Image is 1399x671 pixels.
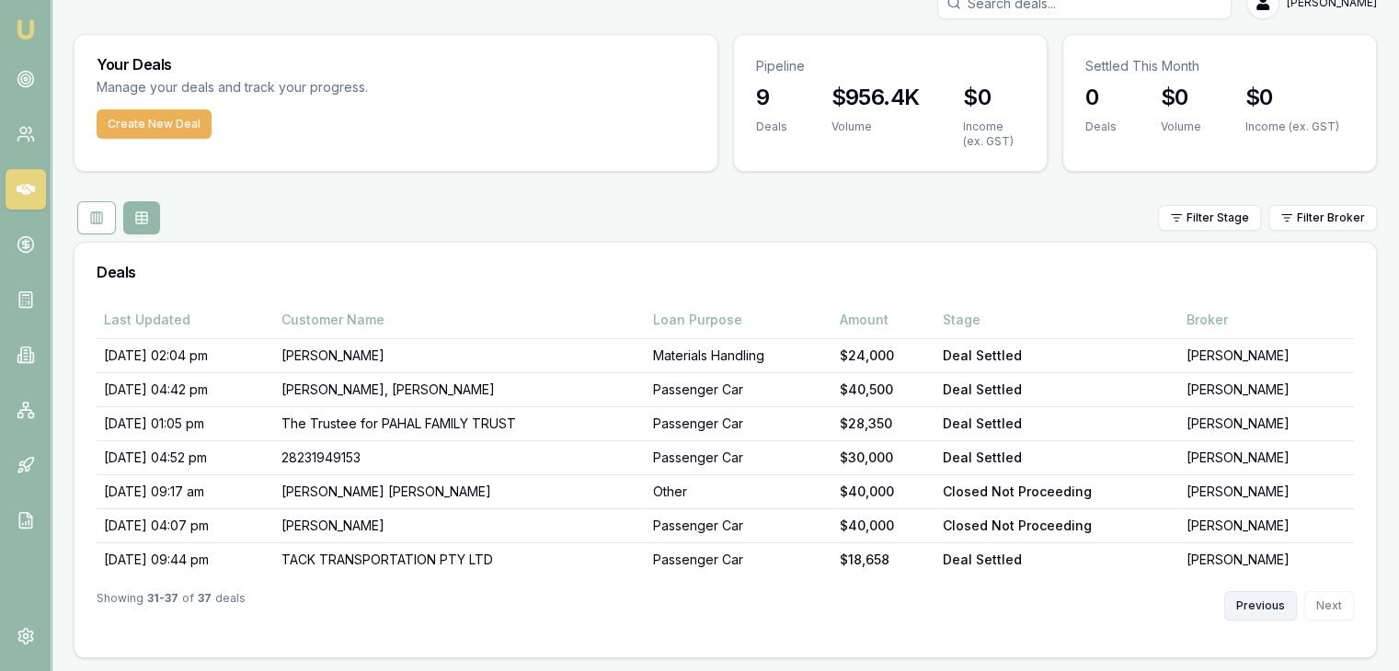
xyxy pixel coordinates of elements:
[15,18,37,40] img: emu-icon-u.png
[97,474,274,508] td: [DATE] 09:17 am
[831,83,920,112] h3: $956.4K
[274,372,645,406] td: [PERSON_NAME], [PERSON_NAME]
[943,483,1172,501] div: Closed Not Proceeding
[756,119,787,134] div: Deals
[645,338,832,372] td: Materials Handling
[1224,591,1297,620] button: Previous
[1268,205,1377,231] button: Filter Broker
[1158,205,1261,231] button: Filter Stage
[840,415,928,433] div: $28,350
[1179,338,1354,372] td: [PERSON_NAME]
[943,415,1172,433] div: Deal Settled
[645,542,832,576] td: Passenger Car
[97,542,274,576] td: [DATE] 09:44 pm
[274,508,645,542] td: [PERSON_NAME]
[1245,83,1339,112] h3: $0
[840,449,928,467] div: $30,000
[943,517,1172,535] div: Closed Not Proceeding
[840,311,928,329] div: Amount
[1161,119,1201,134] div: Volume
[645,372,832,406] td: Passenger Car
[274,542,645,576] td: TACK TRANSPORTATION PTY LTD
[1085,57,1354,75] p: Settled This Month
[831,119,920,134] div: Volume
[104,311,267,329] div: Last Updated
[274,474,645,508] td: [PERSON_NAME] [PERSON_NAME]
[840,551,928,569] div: $18,658
[943,381,1172,399] div: Deal Settled
[274,338,645,372] td: [PERSON_NAME]
[645,406,832,440] td: Passenger Car
[97,338,274,372] td: [DATE] 02:04 pm
[97,591,246,620] div: Showing of deals
[97,406,274,440] td: [DATE] 01:05 pm
[1179,406,1354,440] td: [PERSON_NAME]
[147,591,178,620] strong: 31 - 37
[274,406,645,440] td: The Trustee for PAHAL FAMILY TRUST
[1179,508,1354,542] td: [PERSON_NAME]
[97,265,1354,279] h3: Deals
[1161,83,1201,112] h3: $0
[97,372,274,406] td: [DATE] 04:42 pm
[840,483,928,501] div: $40,000
[1179,372,1354,406] td: [PERSON_NAME]
[943,551,1172,569] div: Deal Settled
[97,77,568,98] p: Manage your deals and track your progress.
[97,109,212,139] button: Create New Deal
[1179,474,1354,508] td: [PERSON_NAME]
[840,381,928,399] div: $40,500
[652,311,825,329] div: Loan Purpose
[1187,311,1347,329] div: Broker
[1297,210,1365,225] span: Filter Broker
[1085,119,1117,134] div: Deals
[97,508,274,542] td: [DATE] 04:07 pm
[943,449,1172,467] div: Deal Settled
[198,591,212,620] strong: 37
[645,508,832,542] td: Passenger Car
[943,347,1172,365] div: Deal Settled
[1179,542,1354,576] td: [PERSON_NAME]
[97,57,695,72] h3: Your Deals
[1187,210,1249,225] span: Filter Stage
[756,57,1025,75] p: Pipeline
[645,440,832,474] td: Passenger Car
[645,474,832,508] td: Other
[1245,119,1339,134] div: Income (ex. GST)
[281,311,637,329] div: Customer Name
[840,347,928,365] div: $24,000
[756,83,787,112] h3: 9
[943,311,1172,329] div: Stage
[963,83,1024,112] h3: $0
[97,440,274,474] td: [DATE] 04:52 pm
[274,440,645,474] td: 28231949153
[840,517,928,535] div: $40,000
[1085,83,1117,112] h3: 0
[963,119,1024,149] div: Income (ex. GST)
[1179,440,1354,474] td: [PERSON_NAME]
